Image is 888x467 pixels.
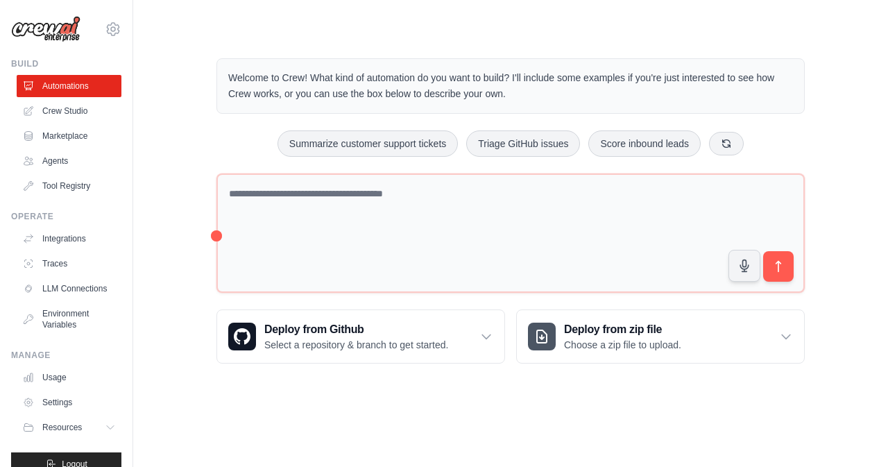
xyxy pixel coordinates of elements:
[17,75,121,97] a: Automations
[564,338,681,352] p: Choose a zip file to upload.
[466,130,580,157] button: Triage GitHub issues
[17,150,121,172] a: Agents
[17,303,121,336] a: Environment Variables
[11,350,121,361] div: Manage
[11,211,121,222] div: Operate
[264,338,448,352] p: Select a repository & branch to get started.
[564,321,681,338] h3: Deploy from zip file
[17,100,121,122] a: Crew Studio
[17,228,121,250] a: Integrations
[17,125,121,147] a: Marketplace
[42,422,82,433] span: Resources
[11,16,80,42] img: Logo
[17,175,121,197] a: Tool Registry
[264,321,448,338] h3: Deploy from Github
[17,253,121,275] a: Traces
[17,416,121,439] button: Resources
[17,278,121,300] a: LLM Connections
[819,400,888,467] iframe: Chat Widget
[228,70,793,102] p: Welcome to Crew! What kind of automation do you want to build? I'll include some examples if you'...
[277,130,458,157] button: Summarize customer support tickets
[11,58,121,69] div: Build
[588,130,701,157] button: Score inbound leads
[17,366,121,389] a: Usage
[17,391,121,414] a: Settings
